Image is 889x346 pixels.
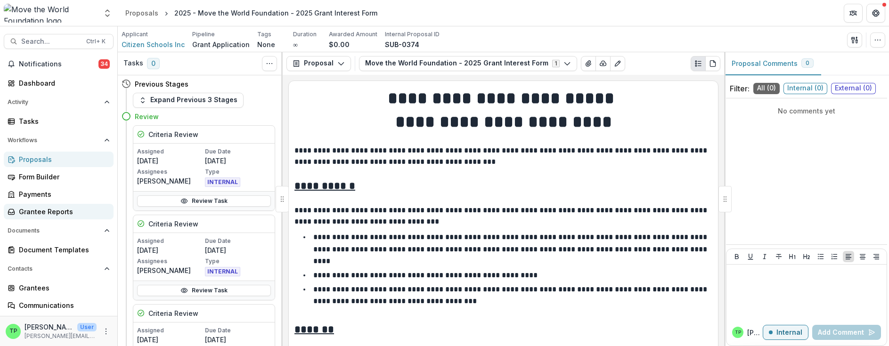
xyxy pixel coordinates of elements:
button: Bullet List [815,251,826,262]
a: Form Builder [4,169,114,185]
p: Due Date [205,326,271,335]
button: Underline [745,251,756,262]
p: ∞ [293,40,298,49]
button: Internal [763,325,808,340]
p: Duration [293,30,317,39]
button: Search... [4,34,114,49]
p: [PERSON_NAME] [137,266,203,275]
a: Proposals [122,6,162,20]
button: Align Center [857,251,868,262]
button: Toggle View Cancelled Tasks [262,56,277,71]
p: Internal Proposal ID [385,30,440,39]
a: Communications [4,298,114,313]
h5: Criteria Review [148,219,198,229]
p: Due Date [205,147,271,156]
span: Citizen Schools Inc [122,40,185,49]
button: Heading 1 [787,251,798,262]
span: External ( 0 ) [831,83,876,94]
h4: Previous Stages [135,79,188,89]
button: Bold [731,251,742,262]
button: Expand Previous 3 Stages [133,93,244,108]
a: Tasks [4,113,114,129]
div: Form Builder [19,172,106,182]
p: Due Date [205,237,271,245]
button: Get Help [866,4,885,23]
p: [DATE] [205,335,271,345]
p: Grant Application [192,40,250,49]
button: Move the World Foundation - 2025 Grant Interest Form1 [359,56,577,71]
p: [PERSON_NAME] [137,176,203,186]
button: Italicize [759,251,770,262]
a: Review Task [137,285,271,296]
p: Assignees [137,257,203,266]
button: Heading 2 [801,251,812,262]
button: Edit as form [610,56,625,71]
p: [DATE] [137,156,203,166]
button: Proposal Comments [724,52,821,75]
p: Type [205,168,271,176]
span: Notifications [19,60,98,68]
p: SUB-0374 [385,40,419,49]
button: Open Activity [4,95,114,110]
p: Assigned [137,237,203,245]
p: Assignees [137,168,203,176]
p: Assigned [137,326,203,335]
p: [PERSON_NAME][EMAIL_ADDRESS][DOMAIN_NAME] [24,332,97,340]
p: Tags [257,30,271,39]
button: Open Workflows [4,133,114,148]
button: Open entity switcher [101,4,114,23]
span: Workflows [8,137,100,144]
div: Ctrl + K [84,36,107,47]
span: INTERNAL [205,177,240,187]
span: 0 [147,58,160,69]
p: Internal [776,329,802,337]
div: Tom Pappas [735,330,741,335]
span: All ( 0 ) [753,83,780,94]
span: 0 [806,60,809,66]
p: User [77,323,97,331]
button: Align Right [871,251,882,262]
a: Review Task [137,195,271,207]
p: Type [205,257,271,266]
button: Open Documents [4,223,114,238]
div: Document Templates [19,245,106,255]
div: Payments [19,189,106,199]
a: Document Templates [4,242,114,257]
a: Grantees [4,280,114,296]
p: Pipeline [192,30,215,39]
div: Grantees [19,283,106,293]
p: Awarded Amount [329,30,377,39]
div: Dashboard [19,78,106,88]
span: Documents [8,227,100,234]
h4: Review [135,112,159,121]
span: Activity [8,99,100,105]
div: Communications [19,300,106,310]
button: Open Contacts [4,261,114,276]
button: More [100,326,112,337]
span: 34 [98,59,110,69]
h3: Tasks [123,59,143,67]
a: Payments [4,186,114,202]
p: None [257,40,275,49]
button: PDF view [705,56,720,71]
h5: Criteria Review [148,129,198,139]
button: Strike [773,251,784,262]
p: [PERSON_NAME] [747,328,763,338]
p: [PERSON_NAME] [24,322,73,332]
div: 2025 - Move the World Foundation - 2025 Grant Interest Form [174,8,377,18]
button: Ordered List [829,251,840,262]
p: No comments yet [730,106,883,116]
p: Assigned [137,147,203,156]
button: View Attached Files [581,56,596,71]
div: Tasks [19,116,106,126]
p: Applicant [122,30,148,39]
span: Internal ( 0 ) [783,83,827,94]
div: Proposals [19,154,106,164]
a: Dashboard [4,75,114,91]
button: Plaintext view [691,56,706,71]
button: Add Comment [812,325,881,340]
div: Tom Pappas [9,328,17,334]
p: [DATE] [137,245,203,255]
div: Proposals [125,8,158,18]
span: Search... [21,38,81,46]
